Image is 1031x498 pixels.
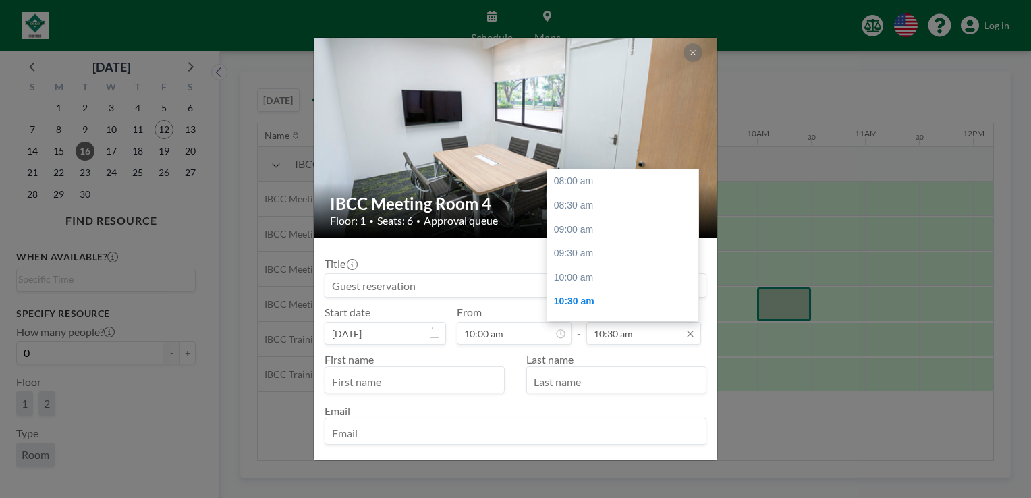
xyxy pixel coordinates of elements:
[330,194,702,214] h2: IBCC Meeting Room 4
[325,257,356,271] label: Title
[547,194,705,218] div: 08:30 am
[547,314,705,338] div: 11:00 am
[330,214,366,227] span: Floor: 1
[526,353,574,366] label: Last name
[325,370,504,393] input: First name
[325,274,706,297] input: Guest reservation
[577,310,581,340] span: -
[547,289,705,314] div: 10:30 am
[547,218,705,242] div: 09:00 am
[416,217,420,225] span: •
[325,421,706,444] input: Email
[377,214,413,227] span: Seats: 6
[325,306,370,319] label: Start date
[457,306,482,319] label: From
[547,169,705,194] div: 08:00 am
[325,404,350,417] label: Email
[424,214,498,227] span: Approval queue
[547,266,705,290] div: 10:00 am
[369,216,374,226] span: •
[325,353,374,366] label: First name
[314,3,719,273] img: 537.jpg
[527,370,706,393] input: Last name
[547,242,705,266] div: 09:30 am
